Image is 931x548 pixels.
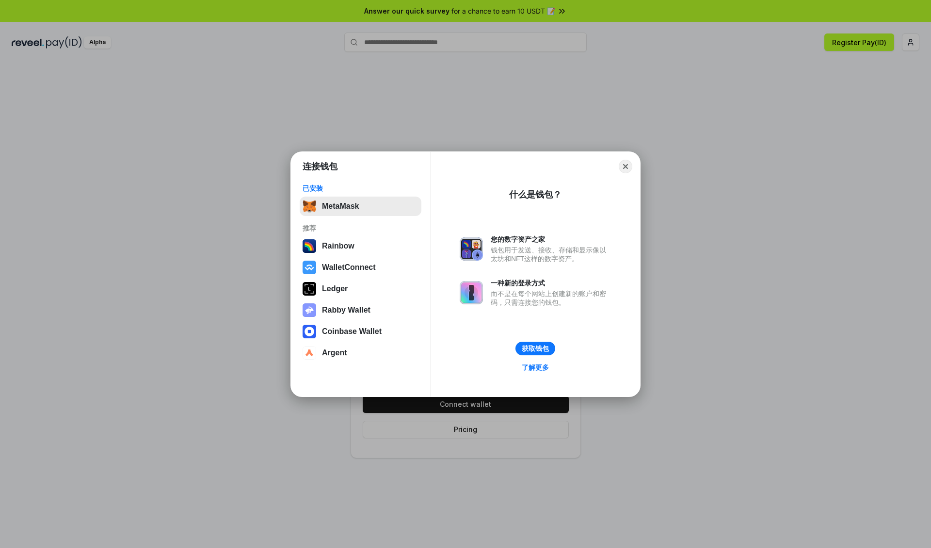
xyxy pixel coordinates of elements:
[300,300,421,320] button: Rabby Wallet
[300,322,421,341] button: Coinbase Wallet
[516,361,555,374] a: 了解更多
[300,279,421,299] button: Ledger
[322,349,347,357] div: Argent
[522,363,549,372] div: 了解更多
[303,261,316,274] img: svg+xml,%3Csvg%20width%3D%2228%22%20height%3D%2228%22%20viewBox%3D%220%200%2028%2028%22%20fill%3D...
[300,343,421,363] button: Argent
[322,327,382,336] div: Coinbase Wallet
[303,346,316,360] img: svg+xml,%3Csvg%20width%3D%2228%22%20height%3D%2228%22%20viewBox%3D%220%200%2028%2028%22%20fill%3D...
[300,258,421,277] button: WalletConnect
[300,236,421,256] button: Rainbow
[303,325,316,338] img: svg+xml,%3Csvg%20width%3D%2228%22%20height%3D%2228%22%20viewBox%3D%220%200%2028%2028%22%20fill%3D...
[322,263,376,272] div: WalletConnect
[303,282,316,296] img: svg+xml,%3Csvg%20xmlns%3D%22http%3A%2F%2Fwww.w3.org%2F2000%2Fsvg%22%20width%3D%2228%22%20height%3...
[491,246,611,263] div: 钱包用于发送、接收、存储和显示像以太坊和NFT这样的数字资产。
[619,160,632,173] button: Close
[491,279,611,287] div: 一种新的登录方式
[322,202,359,211] div: MetaMask
[303,239,316,253] img: svg+xml,%3Csvg%20width%3D%22120%22%20height%3D%22120%22%20viewBox%3D%220%200%20120%20120%22%20fil...
[300,197,421,216] button: MetaMask
[303,303,316,317] img: svg+xml,%3Csvg%20xmlns%3D%22http%3A%2F%2Fwww.w3.org%2F2000%2Fsvg%22%20fill%3D%22none%22%20viewBox...
[322,242,354,250] div: Rainbow
[460,281,483,304] img: svg+xml,%3Csvg%20xmlns%3D%22http%3A%2F%2Fwww.w3.org%2F2000%2Fsvg%22%20fill%3D%22none%22%20viewBox...
[303,161,337,172] h1: 连接钱包
[303,199,316,213] img: svg+xml,%3Csvg%20fill%3D%22none%22%20height%3D%2233%22%20viewBox%3D%220%200%2035%2033%22%20width%...
[303,224,418,232] div: 推荐
[522,344,549,353] div: 获取钱包
[303,184,418,193] div: 已安装
[322,306,370,315] div: Rabby Wallet
[515,342,555,355] button: 获取钱包
[322,284,348,293] div: Ledger
[491,235,611,244] div: 您的数字资产之家
[460,237,483,261] img: svg+xml,%3Csvg%20xmlns%3D%22http%3A%2F%2Fwww.w3.org%2F2000%2Fsvg%22%20fill%3D%22none%22%20viewBox...
[509,189,562,200] div: 什么是钱包？
[491,289,611,307] div: 而不是在每个网站上创建新的账户和密码，只需连接您的钱包。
